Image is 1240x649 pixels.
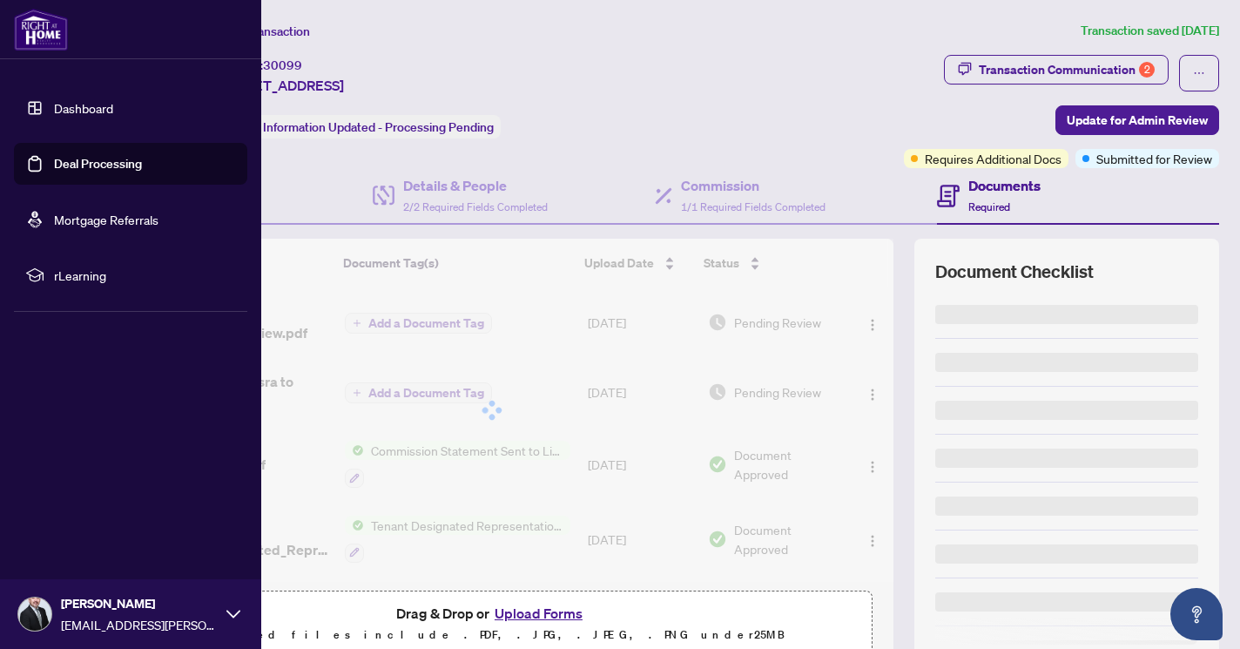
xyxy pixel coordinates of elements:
article: Transaction saved [DATE] [1081,21,1219,41]
span: Document Checklist [935,260,1094,284]
span: Update for Admin Review [1067,106,1208,134]
span: Information Updated - Processing Pending [263,119,494,135]
a: Deal Processing [54,156,142,172]
h4: Details & People [403,175,548,196]
span: rLearning [54,266,235,285]
button: Open asap [1170,588,1223,640]
span: [EMAIL_ADDRESS][PERSON_NAME][DOMAIN_NAME] [61,615,218,634]
span: Required [968,200,1010,213]
button: Transaction Communication2 [944,55,1169,85]
h4: Commission [681,175,826,196]
span: Submitted for Review [1096,149,1212,168]
a: Dashboard [54,100,113,116]
span: [STREET_ADDRESS] [216,75,344,96]
span: [PERSON_NAME] [61,594,218,613]
button: Upload Forms [489,602,588,625]
img: logo [14,9,68,51]
span: View Transaction [217,24,310,39]
span: 2/2 Required Fields Completed [403,200,548,213]
span: Requires Additional Docs [925,149,1061,168]
h4: Documents [968,175,1041,196]
span: 30099 [263,57,302,73]
div: 2 [1139,62,1155,78]
span: 1/1 Required Fields Completed [681,200,826,213]
button: Update for Admin Review [1055,105,1219,135]
div: Status: [216,115,501,139]
img: Profile Icon [18,598,51,631]
span: Drag & Drop or [396,602,588,625]
p: Supported files include .PDF, .JPG, .JPEG, .PNG under 25 MB [123,625,861,646]
a: Mortgage Referrals [54,212,158,227]
div: Transaction Communication [979,56,1155,84]
span: ellipsis [1193,67,1205,79]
